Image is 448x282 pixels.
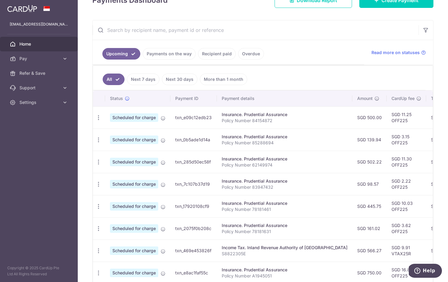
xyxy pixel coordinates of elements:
img: CardUp [7,5,37,12]
input: Search by recipient name, payment id or reference [93,20,419,40]
th: Payment details [217,91,352,106]
span: Scheduled for charge [110,180,158,188]
td: SGD 3.15 OFF225 [387,129,426,151]
p: Policy Number 78181461 [222,206,347,212]
span: Scheduled for charge [110,158,158,166]
td: txn_17920108cf9 [170,195,217,217]
td: SGD 566.27 [352,239,387,262]
span: Scheduled for charge [110,202,158,211]
a: Overdue [238,48,264,60]
a: All [103,74,125,85]
a: Next 7 days [127,74,159,85]
td: SGD 3.62 OFF225 [387,217,426,239]
span: Scheduled for charge [110,113,158,122]
a: Read more on statuses [371,50,426,56]
th: Payment ID [170,91,217,106]
a: More than 1 month [200,74,247,85]
span: Support [19,85,60,91]
div: Insurance. Prudential Assurance [222,112,347,118]
td: SGD 98.57 [352,173,387,195]
td: SGD 139.94 [352,129,387,151]
div: Insurance. Prudential Assurance [222,134,347,140]
a: Recipient paid [198,48,236,60]
td: txn_469e453826f [170,239,217,262]
p: [EMAIL_ADDRESS][DOMAIN_NAME] [10,21,68,27]
div: Income Tax. Inland Revenue Authority of [GEOGRAPHIC_DATA] [222,245,347,251]
a: Payments on the way [143,48,196,60]
span: Scheduled for charge [110,269,158,277]
iframe: Opens a widget where you can find more information [409,264,442,279]
span: CardUp fee [392,95,415,101]
span: Status [110,95,123,101]
p: Policy Number 85288694 [222,140,347,146]
p: Policy Number 84154872 [222,118,347,124]
td: SGD 2.22 OFF225 [387,173,426,195]
span: Refer & Save [19,70,60,76]
td: txn_e09c12edb23 [170,106,217,129]
td: txn_285d50ec58f [170,151,217,173]
a: Next 30 days [162,74,197,85]
div: Insurance. Prudential Assurance [222,200,347,206]
span: Read more on statuses [371,50,420,56]
td: SGD 11.25 OFF225 [387,106,426,129]
td: SGD 11.30 OFF225 [387,151,426,173]
span: Scheduled for charge [110,224,158,233]
td: txn_7c107b37d19 [170,173,217,195]
div: Insurance. Prudential Assurance [222,222,347,229]
td: SGD 10.03 OFF225 [387,195,426,217]
p: Policy Number 78181631 [222,229,347,235]
span: Home [19,41,60,47]
span: Pay [19,56,60,62]
td: txn_2075f0b208c [170,217,217,239]
p: Policy Number 83947432 [222,184,347,190]
td: SGD 9.91 VTAX25R [387,239,426,262]
div: Insurance. Prudential Assurance [222,178,347,184]
span: Scheduled for charge [110,136,158,144]
p: Policy Number 62149974 [222,162,347,168]
td: SGD 445.75 [352,195,387,217]
td: SGD 502.22 [352,151,387,173]
td: SGD 161.02 [352,217,387,239]
div: Insurance. Prudential Assurance [222,267,347,273]
p: Policy Number A1945051 [222,273,347,279]
div: Insurance. Prudential Assurance [222,156,347,162]
span: Amount [357,95,373,101]
td: SGD 500.00 [352,106,387,129]
td: txn_0b5ade1d14a [170,129,217,151]
p: S8822305E [222,251,347,257]
span: Settings [19,99,60,105]
a: Upcoming [102,48,140,60]
span: Scheduled for charge [110,246,158,255]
